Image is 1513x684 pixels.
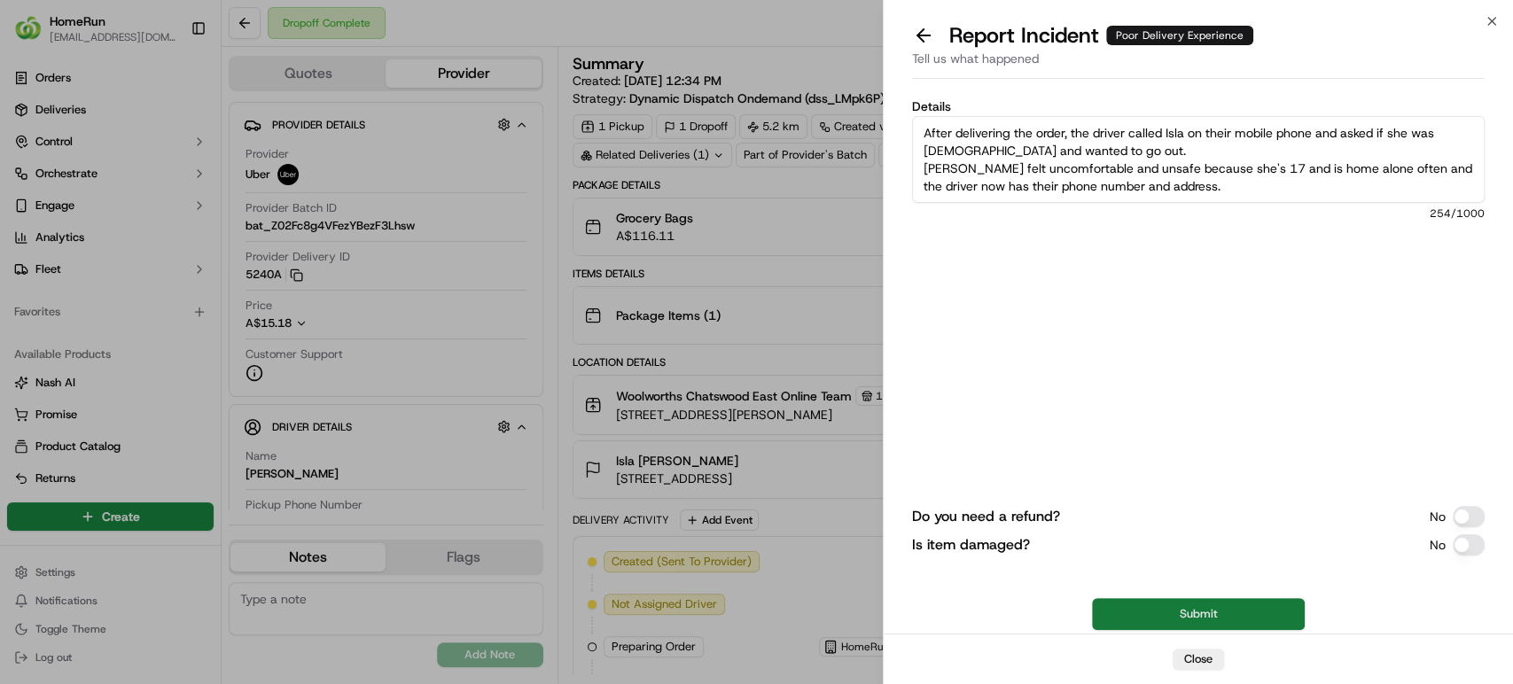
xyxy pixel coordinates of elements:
[1173,649,1224,670] button: Close
[912,506,1060,527] label: Do you need a refund?
[1106,26,1253,45] div: Poor Delivery Experience
[1430,508,1446,525] p: No
[912,100,1485,113] label: Details
[912,116,1485,203] textarea: After delivering the order, the driver called Isla on their mobile phone and asked if she was [DE...
[912,534,1030,556] label: Is item damaged?
[912,50,1485,79] div: Tell us what happened
[1092,598,1305,630] button: Submit
[1430,536,1446,554] p: No
[949,21,1253,50] p: Report Incident
[912,206,1485,221] span: 254 /1000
